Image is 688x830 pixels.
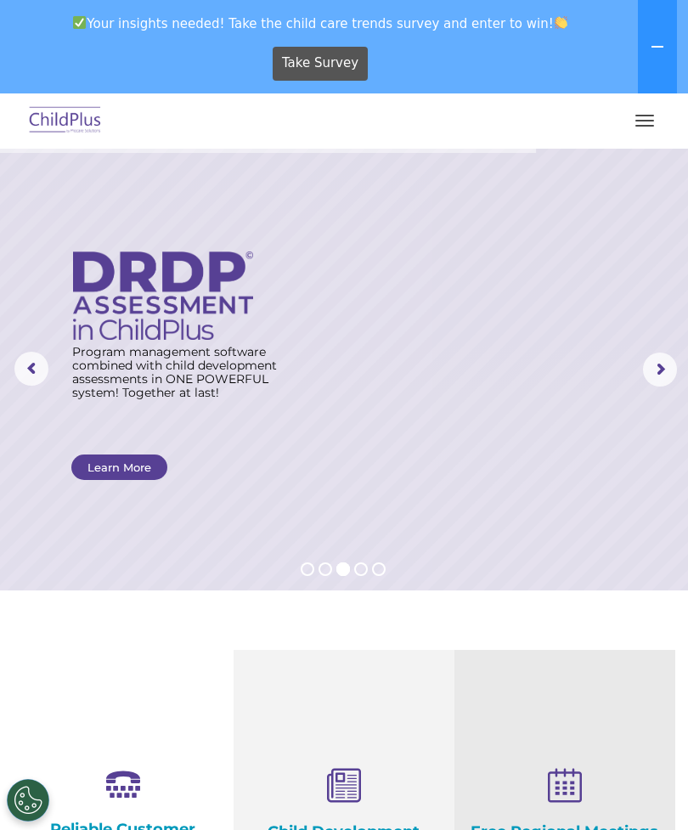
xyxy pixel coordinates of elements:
span: Your insights needed! Take the child care trends survey and enter to win! [7,7,634,40]
img: DRDP Assessment in ChildPlus [73,251,253,340]
a: Learn More [71,455,167,480]
iframe: Chat Widget [603,748,688,830]
img: ✅ [73,16,86,29]
button: Cookies Settings [7,779,49,822]
a: Take Survey [273,47,369,81]
img: 👏 [555,16,567,29]
rs-layer: Program management software combined with child development assessments in ONE POWERFUL system! T... [72,345,292,399]
img: ChildPlus by Procare Solutions [25,101,105,141]
span: Take Survey [282,48,358,78]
